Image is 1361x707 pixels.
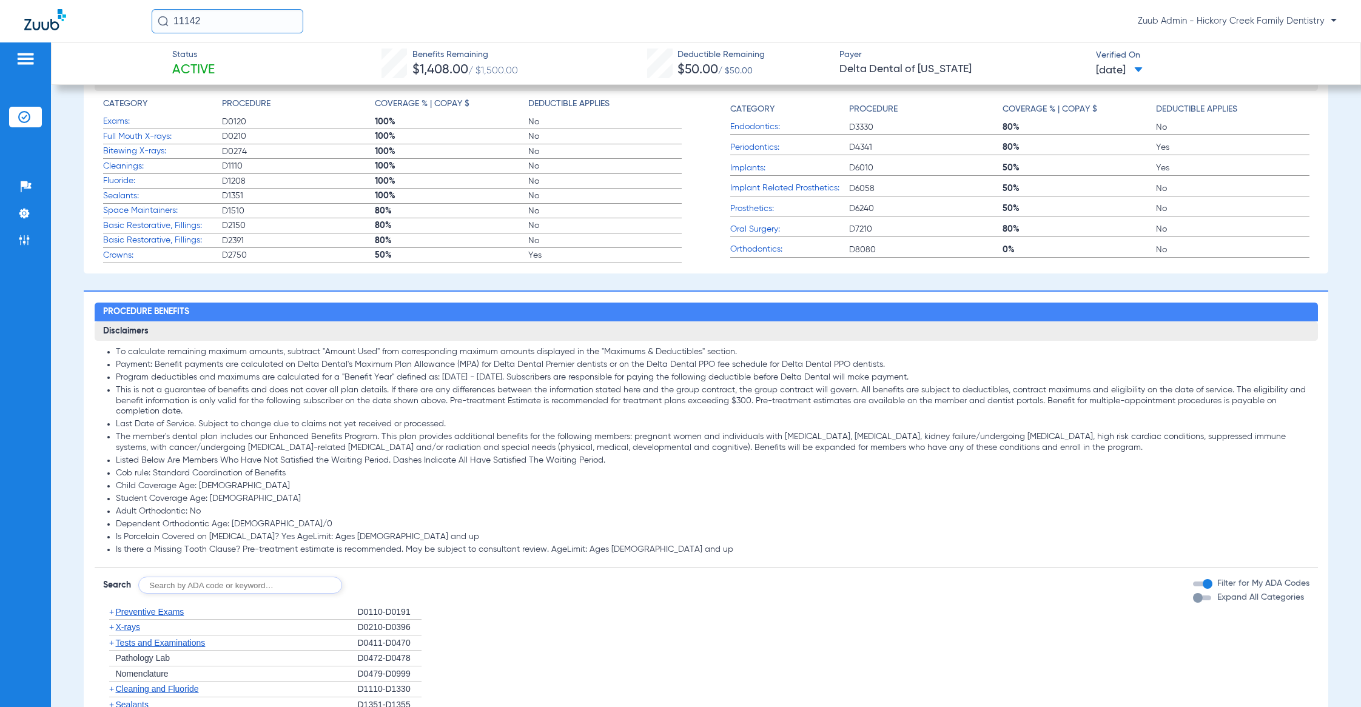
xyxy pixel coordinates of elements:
div: D0210-D0396 [358,620,422,635]
span: D2750 [222,249,375,261]
span: 100% [375,175,528,187]
span: Deductible Remaining [677,49,765,61]
span: D4341 [849,141,1003,153]
div: D1110-D1330 [358,682,422,697]
h2: Procedure Benefits [95,303,1318,322]
li: Program deductibles and maximums are calculated for a "Benefit Year" defined as: [DATE] - [DATE].... [116,372,1309,383]
span: Payer [839,49,1085,61]
li: Is Porcelain Covered on [MEDICAL_DATA]? Yes AgeLimit: Ages [DEMOGRAPHIC_DATA] and up [116,532,1309,543]
h4: Category [730,103,775,116]
li: Is there a Missing Tooth Clause? Pre-treatment estimate is recommended. May be subject to consult... [116,544,1309,555]
span: 80% [375,235,528,247]
li: To calculate remaining maximum amounts, subtract "Amount Used" from corresponding maximum amounts... [116,347,1309,358]
span: Benefits Remaining [412,49,518,61]
span: / $1,500.00 [468,66,518,76]
span: 50% [1003,203,1156,215]
span: Orthodontics: [730,243,849,256]
span: Prosthetics: [730,203,849,215]
span: No [528,175,682,187]
span: Sealants: [103,190,222,203]
span: + [109,638,114,648]
span: Delta Dental of [US_STATE] [839,62,1085,77]
span: 50% [1003,162,1156,174]
span: 100% [375,160,528,172]
li: Dependent Orthodontic Age: [DEMOGRAPHIC_DATA]/0 [116,519,1309,530]
span: $50.00 [677,64,718,76]
li: Listed Below Are Members Who Have Not Satisfied the Waiting Period. Dashes Indicate All Have Sati... [116,455,1309,466]
span: D6010 [849,162,1003,174]
span: Bitewing X-rays: [103,145,222,158]
span: 80% [375,205,528,217]
span: No [1156,121,1309,133]
input: Search for patients [152,9,303,33]
span: 50% [375,249,528,261]
span: / $50.00 [718,67,753,75]
span: Yes [528,249,682,261]
span: 100% [375,146,528,158]
span: No [528,190,682,202]
div: D0110-D0191 [358,605,422,620]
span: D8080 [849,244,1003,256]
span: Cleanings: [103,160,222,173]
app-breakdown-title: Category [730,98,849,120]
h4: Deductible Applies [1156,103,1237,116]
span: D6240 [849,203,1003,215]
app-breakdown-title: Deductible Applies [1156,98,1309,120]
span: Crowns: [103,249,222,262]
div: D0479-D0999 [358,666,422,682]
span: Zuub Admin - Hickory Creek Family Dentistry [1138,15,1337,27]
li: Last Date of Service. Subject to change due to claims not yet received or processed. [116,419,1309,430]
span: 50% [1003,183,1156,195]
span: 100% [375,116,528,128]
li: Child Coverage Age: [DEMOGRAPHIC_DATA] [116,481,1309,492]
span: D1208 [222,175,375,187]
span: + [109,684,114,694]
span: Implants: [730,162,849,175]
span: [DATE] [1096,63,1143,78]
span: Oral Surgery: [730,223,849,236]
span: Pathology Lab [116,653,170,663]
app-breakdown-title: Deductible Applies [528,98,682,115]
h4: Deductible Applies [528,98,610,110]
span: Basic Restorative, Fillings: [103,234,222,247]
span: D6058 [849,183,1003,195]
span: 100% [375,130,528,142]
div: D0411-D0470 [358,635,422,651]
li: Cob rule: Standard Coordination of Benefits [116,468,1309,479]
app-breakdown-title: Coverage % | Copay $ [1003,98,1156,120]
li: Student Coverage Age: [DEMOGRAPHIC_DATA] [116,494,1309,504]
span: No [528,130,682,142]
span: Yes [1156,141,1309,153]
span: Search [103,579,131,591]
span: Endodontics: [730,121,849,133]
h4: Coverage % | Copay $ [1003,103,1097,116]
span: No [1156,203,1309,215]
span: Periodontics: [730,141,849,154]
span: 80% [375,219,528,232]
span: D0210 [222,130,375,142]
img: hamburger-icon [16,52,35,66]
span: Basic Restorative, Fillings: [103,219,222,232]
input: Search by ADA code or keyword… [138,577,342,594]
span: Tests and Examinations [116,638,206,648]
div: D0472-D0478 [358,651,422,666]
span: No [1156,244,1309,256]
app-breakdown-title: Procedure [222,98,375,115]
span: Exams: [103,115,222,128]
h4: Procedure [849,103,898,116]
span: No [528,219,682,232]
span: Full Mouth X-rays: [103,130,222,143]
span: D3330 [849,121,1003,133]
span: $1,408.00 [412,64,468,76]
li: Adult Orthodontic: No [116,506,1309,517]
span: No [528,205,682,217]
span: No [528,235,682,247]
span: 80% [1003,141,1156,153]
label: Filter for My ADA Codes [1215,577,1309,590]
span: + [109,622,114,632]
app-breakdown-title: Coverage % | Copay $ [375,98,528,115]
app-breakdown-title: Procedure [849,98,1003,120]
span: D1110 [222,160,375,172]
h4: Coverage % | Copay $ [375,98,469,110]
app-breakdown-title: Category [103,98,222,115]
